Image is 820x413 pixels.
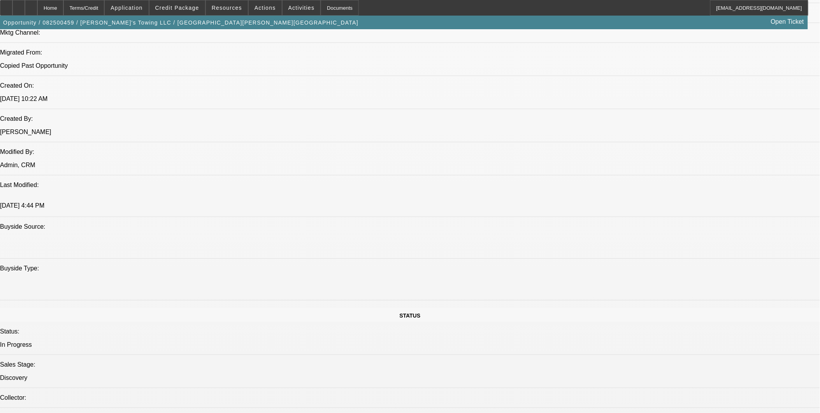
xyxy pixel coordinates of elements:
[3,19,358,26] span: Opportunity / 082500459 / [PERSON_NAME]'s Towing LLC / [GEOGRAPHIC_DATA][PERSON_NAME][GEOGRAPHIC_...
[768,15,807,28] a: Open Ticket
[155,5,199,11] span: Credit Package
[111,5,142,11] span: Application
[249,0,282,15] button: Actions
[255,5,276,11] span: Actions
[400,312,421,319] span: STATUS
[212,5,242,11] span: Resources
[288,5,315,11] span: Activities
[206,0,248,15] button: Resources
[283,0,321,15] button: Activities
[149,0,205,15] button: Credit Package
[105,0,148,15] button: Application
